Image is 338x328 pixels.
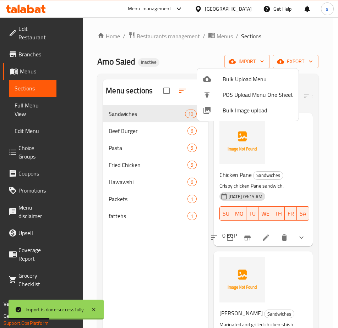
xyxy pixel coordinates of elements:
span: Bulk Upload Menu [223,75,293,83]
li: Upload bulk menu [197,71,299,87]
div: Import is done successfully [26,306,84,313]
span: POS Upload Menu One Sheet [223,90,293,99]
li: POS Upload Menu One Sheet [197,87,299,102]
span: Bulk Image upload [223,106,293,115]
